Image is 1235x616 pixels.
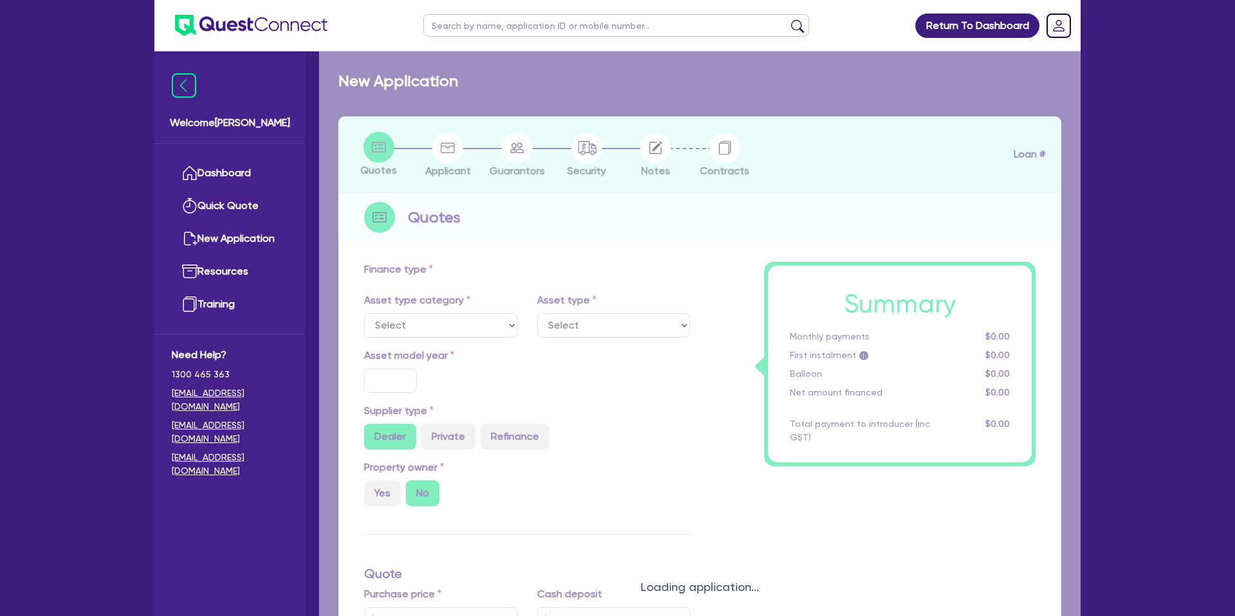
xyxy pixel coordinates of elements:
a: [EMAIL_ADDRESS][DOMAIN_NAME] [172,451,288,478]
img: new-application [182,231,197,246]
img: training [182,296,197,312]
a: Dashboard [172,157,288,190]
input: Search by name, application ID or mobile number... [423,14,809,37]
a: [EMAIL_ADDRESS][DOMAIN_NAME] [172,386,288,413]
span: Welcome [PERSON_NAME] [170,115,290,131]
span: 1300 465 363 [172,368,288,381]
a: [EMAIL_ADDRESS][DOMAIN_NAME] [172,419,288,446]
a: New Application [172,222,288,255]
div: Loading application... [319,578,1081,595]
a: Resources [172,255,288,288]
img: icon-menu-close [172,73,196,98]
img: quick-quote [182,198,197,213]
a: Training [172,288,288,321]
span: Need Help? [172,347,288,363]
a: Quick Quote [172,190,288,222]
img: resources [182,264,197,279]
img: quest-connect-logo-blue [175,15,327,36]
a: Return To Dashboard [915,14,1039,38]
